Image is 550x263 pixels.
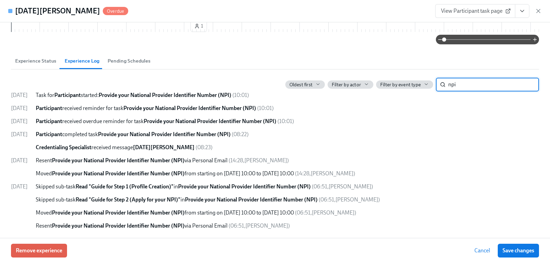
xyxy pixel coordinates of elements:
[11,183,27,190] span: [DATE]
[36,157,228,164] span: Resent via Personal Email
[178,183,311,190] strong: Provide your National Provider Identifier Number (NPI)
[36,105,62,111] strong: Participant
[257,105,274,111] span: ( 10:01 )
[295,209,356,216] span: ( 06:51 , [PERSON_NAME] )
[36,209,294,216] span: Moved from starting on [DATE] 10:00 to [DATE] 10:00
[11,131,27,138] span: [DATE]
[36,144,91,151] strong: Credentialing Specialist
[229,222,290,229] span: ( 06:51 , [PERSON_NAME] )
[36,118,62,124] strong: Participant
[108,57,151,65] span: Pending Schedules
[52,157,185,164] strong: Provide your National Provider Identifier Number (NPI)
[289,81,312,88] span: Oldest first
[36,183,311,190] span: Skipped sub-task in
[295,170,355,177] span: ( 14:28 , [PERSON_NAME] )
[503,247,534,254] span: Save changes
[277,118,294,124] span: ( 10:01 )
[470,244,495,257] button: Cancel
[144,118,276,124] strong: Provide your National Provider Identifier Number (NPI)
[515,4,529,18] button: View task page
[65,57,99,65] span: Experience Log
[76,196,180,203] strong: Read "Guide for Step 2 (Apply for your NPI)"
[36,144,195,151] span: received message
[194,23,203,30] span: 1
[232,92,249,98] span: ( 10:01 )
[16,247,62,254] span: Remove experience
[185,196,318,203] strong: Provide your National Provider Identifier Number (NPI)
[36,118,276,124] span: received overdue reminder for task
[196,144,212,151] span: ( 08:23 )
[123,105,256,111] strong: Provide your National Provider Identifier Number (NPI)
[312,183,373,190] span: ( 06:51 , [PERSON_NAME] )
[52,170,185,177] strong: Provide your National Provider Identifier Number (NPI)
[15,57,56,65] span: Experience Status
[232,131,249,138] span: ( 08:22 )
[36,131,231,138] span: completed task
[76,183,174,190] strong: Read "Guide for Step 1 (Profile Creation)"
[319,196,380,203] span: ( 06:51 , [PERSON_NAME] )
[380,81,421,88] span: Filter by event type
[11,92,27,98] span: [DATE]
[98,131,231,138] strong: Provide your National Provider Identifier Number (NPI)
[36,105,256,111] span: received reminder for task
[474,247,490,254] span: Cancel
[11,244,67,257] button: Remove experience
[36,170,294,177] span: Moved from starting on [DATE] 10:00 to [DATE] 10:00
[441,8,509,14] span: View Participant task page
[376,80,433,89] button: Filter by event type
[133,144,195,151] strong: [DATE][PERSON_NAME]
[11,118,27,124] span: [DATE]
[435,4,515,18] a: View Participant task page
[190,20,207,32] button: 1
[332,81,361,88] span: Filter by actor
[52,222,185,229] strong: Provide your National Provider Identifier Number (NPI)
[99,92,231,98] strong: Provide your National Provider Identifier Number (NPI)
[36,131,62,138] strong: Participant
[36,196,318,203] span: Skipped sub-task in
[36,92,231,98] span: Task for started:
[52,209,185,216] strong: Provide your National Provider Identifier Number (NPI)
[285,80,325,89] button: Oldest first
[11,157,27,164] span: [DATE]
[498,244,539,257] button: Save changes
[36,222,228,229] span: Resent via Personal Email
[229,157,289,164] span: ( 14:28 , [PERSON_NAME] )
[54,92,81,98] strong: Participant
[103,9,128,14] span: Overdue
[448,78,539,91] input: Search log
[15,6,100,16] h4: [DATE][PERSON_NAME]
[328,80,373,89] button: Filter by actor
[11,105,27,111] span: [DATE]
